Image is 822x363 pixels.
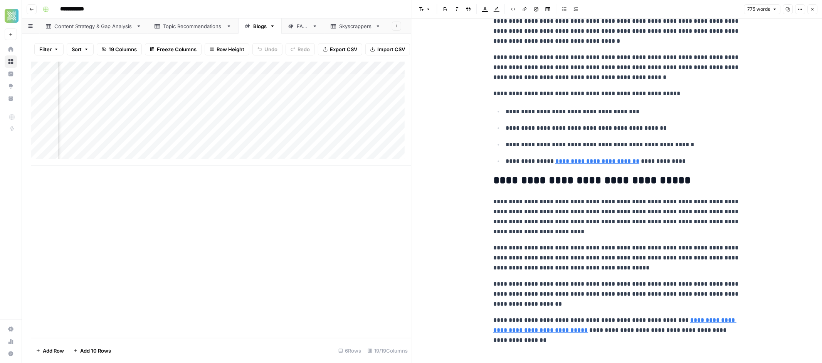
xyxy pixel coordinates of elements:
span: Row Height [217,45,244,53]
button: Help + Support [5,348,17,360]
img: Xponent21 Logo [5,9,18,23]
a: Browse [5,55,17,68]
button: Filter [34,43,64,55]
button: Undo [252,43,282,55]
div: 19/19 Columns [365,345,411,357]
button: Import CSV [365,43,410,55]
a: Opportunities [5,80,17,92]
div: Skyscrappers [339,22,372,30]
div: FAQs [297,22,309,30]
button: Sort [67,43,94,55]
div: 6 Rows [335,345,365,357]
button: Freeze Columns [145,43,202,55]
button: Add 10 Rows [69,345,116,357]
a: FAQs [282,18,324,34]
span: Add 10 Rows [80,347,111,355]
span: Redo [298,45,310,53]
a: Your Data [5,92,17,105]
a: Topic Recommendations [148,18,238,34]
span: Freeze Columns [157,45,197,53]
span: Add Row [43,347,64,355]
span: Export CSV [330,45,357,53]
span: Sort [72,45,82,53]
a: Content Strategy & Gap Analysis [39,18,148,34]
button: Row Height [205,43,249,55]
span: Undo [264,45,277,53]
a: Skyscrappers [324,18,387,34]
span: 775 words [747,6,770,13]
a: Usage [5,335,17,348]
div: Blogs [253,22,267,30]
button: 19 Columns [97,43,142,55]
span: Import CSV [377,45,405,53]
button: Add Row [31,345,69,357]
a: Settings [5,323,17,335]
span: 19 Columns [109,45,137,53]
a: Home [5,43,17,55]
a: Insights [5,68,17,80]
a: Blogs [238,18,282,34]
div: Topic Recommendations [163,22,223,30]
span: Filter [39,45,52,53]
button: Redo [286,43,315,55]
button: Export CSV [318,43,362,55]
button: Workspace: Xponent21 [5,6,17,25]
button: 775 words [744,4,780,14]
div: Content Strategy & Gap Analysis [54,22,133,30]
